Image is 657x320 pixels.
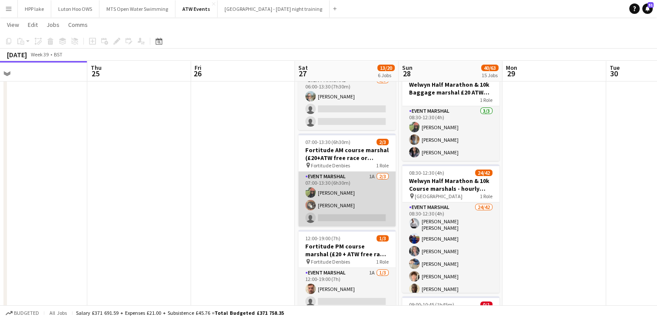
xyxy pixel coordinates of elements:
[3,19,23,30] a: View
[377,65,395,71] span: 13/20
[480,301,492,308] span: 0/1
[298,242,396,258] h3: Fortitude PM course marshal (£20 + ATW free race or Hourly)
[297,69,308,78] span: 27
[24,19,41,30] a: Edit
[480,97,492,103] span: 1 Role
[14,310,39,316] span: Budgeted
[608,69,620,78] span: 30
[480,193,492,199] span: 1 Role
[409,170,444,176] span: 08:30-12:30 (4h)
[175,0,218,17] button: ATW Events
[409,301,454,308] span: 09:00-10:45 (1h45m)
[505,69,517,78] span: 29
[642,3,653,14] a: 51
[29,51,50,58] span: Week 39
[402,106,499,161] app-card-role: Event Marshal3/308:30-12:30 (4h)[PERSON_NAME][PERSON_NAME][PERSON_NAME]
[43,19,63,30] a: Jobs
[376,235,389,242] span: 1/3
[51,0,99,17] button: Luton Hoo OWS
[91,64,102,72] span: Thu
[378,72,394,78] div: 6 Jobs
[305,139,350,145] span: 07:00-13:30 (6h30m)
[376,258,389,265] span: 1 Role
[402,177,499,193] h3: Welwyn Half Marathon & 10k Course marshals - hourly rate £12.21 per hour (over 21's)
[402,164,499,293] app-job-card: 08:30-12:30 (4h)24/42Welwyn Half Marathon & 10k Course marshals - hourly rate £12.21 per hour (ov...
[376,162,389,169] span: 1 Role
[506,64,517,72] span: Mon
[402,68,499,161] app-job-card: 08:30-12:30 (4h)3/3Welwyn Half Marathon & 10k Baggage marshal £20 ATW credits per hour1 RoleEvent...
[65,19,91,30] a: Comms
[311,258,350,265] span: Fortitude Denbies
[18,0,51,17] button: HPP lake
[89,69,102,78] span: 25
[401,69,413,78] span: 28
[68,21,88,29] span: Comms
[298,75,396,130] app-card-role: Event Marshal1/306:00-13:30 (7h30m)[PERSON_NAME]
[215,310,284,316] span: Total Budgeted £371 758.35
[298,134,396,226] app-job-card: 07:00-13:30 (6h30m)2/3Fortitude AM course marshal (£20+ATW free race or Hourly) Fortitude Denbies...
[4,308,40,318] button: Budgeted
[7,21,19,29] span: View
[402,64,413,72] span: Sun
[647,2,654,8] span: 51
[475,170,492,176] span: 24/42
[48,310,69,316] span: All jobs
[482,72,498,78] div: 15 Jobs
[610,64,620,72] span: Tue
[195,64,201,72] span: Fri
[402,81,499,96] h3: Welwyn Half Marathon & 10k Baggage marshal £20 ATW credits per hour
[99,0,175,17] button: MTS Open Water Swimming
[54,51,63,58] div: BST
[305,235,340,242] span: 12:00-19:00 (7h)
[28,21,38,29] span: Edit
[218,0,330,17] button: [GEOGRAPHIC_DATA] - [DATE] night training
[298,37,396,130] app-job-card: 06:00-13:30 (7h30m)1/3Fortitude car parking and AM course marshal (£20+ATW free race or Hourly) F...
[76,310,284,316] div: Salary £371 691.59 + Expenses £21.00 + Subsistence £45.76 =
[7,50,27,59] div: [DATE]
[298,64,308,72] span: Sat
[46,21,59,29] span: Jobs
[298,172,396,226] app-card-role: Event Marshal1A2/307:00-13:30 (6h30m)[PERSON_NAME][PERSON_NAME]
[298,146,396,162] h3: Fortitude AM course marshal (£20+ATW free race or Hourly)
[481,65,499,71] span: 40/63
[193,69,201,78] span: 26
[376,139,389,145] span: 2/3
[415,193,462,199] span: [GEOGRAPHIC_DATA]
[311,162,350,169] span: Fortitude Denbies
